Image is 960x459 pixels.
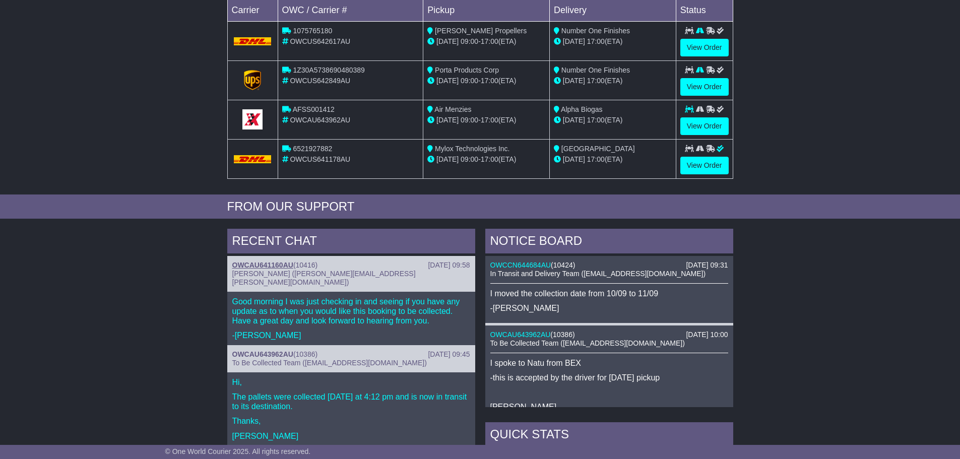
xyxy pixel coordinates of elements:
[436,37,459,45] span: [DATE]
[481,116,498,124] span: 17:00
[435,27,527,35] span: [PERSON_NAME] Propellers
[561,105,603,113] span: Alpha Biogas
[244,70,261,90] img: GetCarrierServiceLogo
[293,27,332,35] span: 1075765180
[435,145,509,153] span: Mylox Technologies Inc.
[587,155,605,163] span: 17:00
[436,77,459,85] span: [DATE]
[232,331,470,340] p: -[PERSON_NAME]
[232,359,427,367] span: To Be Collected Team ([EMAIL_ADDRESS][DOMAIN_NAME])
[290,37,350,45] span: OWCUS642617AU
[680,39,729,56] a: View Order
[490,261,551,269] a: OWCCN644684AU
[587,116,605,124] span: 17:00
[293,145,332,153] span: 6521927882
[485,422,733,449] div: Quick Stats
[490,270,706,278] span: In Transit and Delivery Team ([EMAIL_ADDRESS][DOMAIN_NAME])
[587,37,605,45] span: 17:00
[290,155,350,163] span: OWCUS641178AU
[427,36,545,47] div: - (ETA)
[481,37,498,45] span: 17:00
[234,155,272,163] img: DHL.png
[232,261,293,269] a: OWCAU641160AU
[227,229,475,256] div: RECENT CHAT
[563,155,585,163] span: [DATE]
[490,289,728,298] p: I moved the collection date from 10/09 to 11/09
[232,261,470,270] div: ( )
[461,77,478,85] span: 09:00
[490,339,685,347] span: To Be Collected Team ([EMAIL_ADDRESS][DOMAIN_NAME])
[561,27,630,35] span: Number One Finishes
[680,78,729,96] a: View Order
[296,261,315,269] span: 10416
[427,115,545,125] div: - (ETA)
[490,331,728,339] div: ( )
[563,37,585,45] span: [DATE]
[232,377,470,387] p: Hi,
[461,37,478,45] span: 09:00
[232,270,416,286] span: [PERSON_NAME] ([PERSON_NAME][EMAIL_ADDRESS][PERSON_NAME][DOMAIN_NAME])
[485,229,733,256] div: NOTICE BOARD
[561,145,635,153] span: [GEOGRAPHIC_DATA]
[242,109,263,129] img: GetCarrierServiceLogo
[227,200,733,214] div: FROM OUR SUPPORT
[490,303,728,313] p: -[PERSON_NAME]
[563,116,585,124] span: [DATE]
[481,155,498,163] span: 17:00
[490,331,551,339] a: OWCAU643962AU
[686,331,728,339] div: [DATE] 10:00
[481,77,498,85] span: 17:00
[428,261,470,270] div: [DATE] 09:58
[490,402,728,412] p: [PERSON_NAME]
[232,350,293,358] a: OWCAU643962AU
[293,105,335,113] span: AFSS001412
[232,431,470,441] p: [PERSON_NAME]
[290,77,350,85] span: OWCUS642849AU
[293,66,364,74] span: 1Z30A5738690480389
[553,261,573,269] span: 10424
[554,154,672,165] div: (ETA)
[427,154,545,165] div: - (ETA)
[461,155,478,163] span: 09:00
[232,416,470,426] p: Thanks,
[561,66,630,74] span: Number One Finishes
[234,37,272,45] img: DHL.png
[436,155,459,163] span: [DATE]
[165,447,311,455] span: © One World Courier 2025. All rights reserved.
[232,297,470,326] p: Good morning I was just checking in and seeing if you have any update as to when you would like t...
[290,116,350,124] span: OWCAU643962AU
[232,392,470,411] p: The pallets were collected [DATE] at 4:12 pm and is now in transit to its destination.
[461,116,478,124] span: 09:00
[554,76,672,86] div: (ETA)
[428,350,470,359] div: [DATE] 09:45
[232,350,470,359] div: ( )
[554,115,672,125] div: (ETA)
[553,331,572,339] span: 10386
[427,76,545,86] div: - (ETA)
[434,105,471,113] span: Air Menzies
[680,157,729,174] a: View Order
[563,77,585,85] span: [DATE]
[680,117,729,135] a: View Order
[587,77,605,85] span: 17:00
[490,358,728,368] p: I spoke to Natu from BEX
[490,373,728,382] p: -this is accepted by the driver for [DATE] pickup
[554,36,672,47] div: (ETA)
[490,261,728,270] div: ( )
[435,66,499,74] span: Porta Products Corp
[686,261,728,270] div: [DATE] 09:31
[296,350,315,358] span: 10386
[436,116,459,124] span: [DATE]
